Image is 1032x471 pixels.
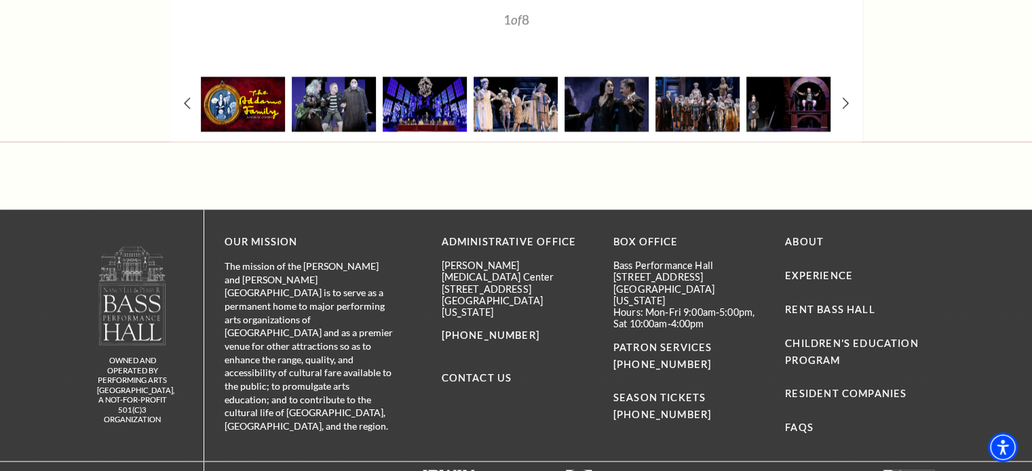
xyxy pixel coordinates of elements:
a: FAQs [785,422,814,433]
p: [PHONE_NUMBER] [442,327,593,344]
img: Three characters in theatrical costumes interact on stage, with a colorful backdrop. One wears a ... [292,77,376,131]
p: [PERSON_NAME][MEDICAL_DATA] Center [442,260,593,283]
p: PATRON SERVICES [PHONE_NUMBER] [613,340,765,373]
a: Contact Us [442,372,512,384]
span: of [511,12,522,27]
p: owned and operated by Performing Arts [GEOGRAPHIC_DATA], A NOT-FOR-PROFIT 501(C)3 ORGANIZATION [97,356,168,425]
p: SEASON TICKETS [PHONE_NUMBER] [613,373,765,424]
p: 1 8 [255,13,778,26]
a: Children's Education Program [785,337,918,366]
img: A theatrical performance featuring a diverse cast in elaborate costumes, with a gothic theme and ... [655,77,740,131]
a: Experience [785,270,853,281]
p: [STREET_ADDRESS] [613,271,765,283]
img: A theatrical scene featuring a long table with characters, surrounded by ghostly figures and dram... [383,77,467,131]
p: Hours: Mon-Fri 9:00am-5:00pm, Sat 10:00am-4:00pm [613,306,765,330]
img: A couple dances on stage, dressed in elegant costumes. The woman wears a dark, lace gown, while t... [565,77,649,131]
img: A stage scene featuring a girl in a black dress and braids standing beside a seated boy in stripe... [746,77,830,131]
p: [GEOGRAPHIC_DATA][US_STATE] [613,283,765,307]
img: owned and operated by Performing Arts Fort Worth, A NOT-FOR-PROFIT 501(C)3 ORGANIZATION [98,245,167,345]
a: About [785,236,824,247]
p: [STREET_ADDRESS] [442,283,593,295]
p: OUR MISSION [225,234,394,251]
a: Resident Companies [785,388,906,399]
p: BOX OFFICE [613,234,765,251]
img: A theatrical performance featuring characters in vintage costumes, with dramatic poses and expres... [474,77,558,131]
p: Bass Performance Hall [613,260,765,271]
img: A stylized illustration of the Addams Family in a gold frame, with a dark red background. Text re... [201,77,285,131]
div: Accessibility Menu [988,432,1018,462]
p: Administrative Office [442,234,593,251]
p: [GEOGRAPHIC_DATA][US_STATE] [442,295,593,319]
a: Rent Bass Hall [785,304,875,315]
p: The mission of the [PERSON_NAME] and [PERSON_NAME][GEOGRAPHIC_DATA] is to serve as a permanent ho... [225,260,394,433]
